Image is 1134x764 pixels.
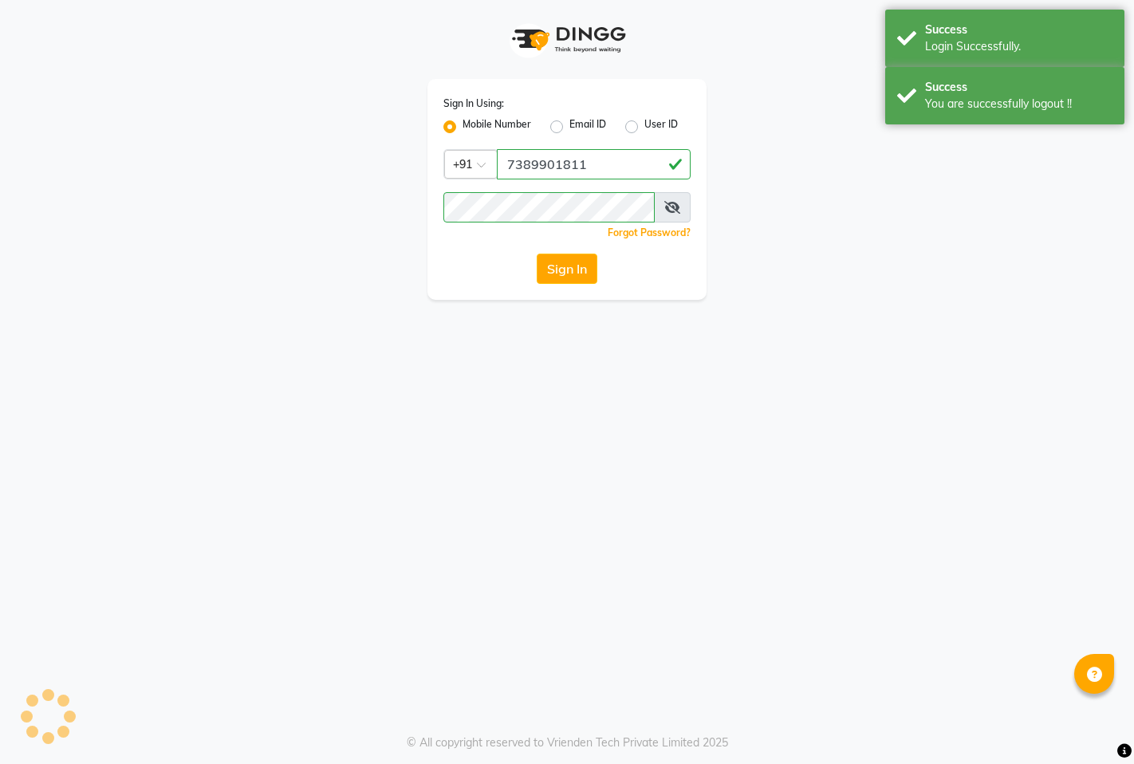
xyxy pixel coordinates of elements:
[608,226,691,238] a: Forgot Password?
[463,117,531,136] label: Mobile Number
[925,79,1112,96] div: Success
[497,149,691,179] input: Username
[569,117,606,136] label: Email ID
[644,117,678,136] label: User ID
[443,192,655,223] input: Username
[503,16,631,63] img: logo1.svg
[925,38,1112,55] div: Login Successfully.
[443,96,504,111] label: Sign In Using:
[925,96,1112,112] div: You are successfully logout !!
[1067,700,1118,748] iframe: chat widget
[925,22,1112,38] div: Success
[537,254,597,284] button: Sign In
